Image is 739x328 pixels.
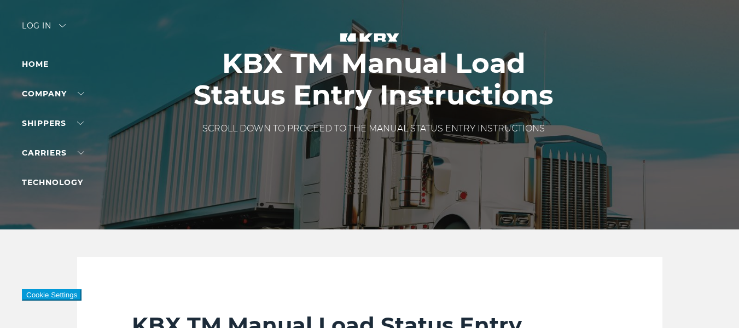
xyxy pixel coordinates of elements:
p: SCROLL DOWN TO PROCEED TO THE MANUAL STATUS ENTRY INSTRUCTIONS [184,122,564,135]
a: SHIPPERS [22,118,84,128]
img: arrow [59,24,66,27]
a: Home [22,59,49,69]
a: Carriers [22,148,84,158]
a: Technology [22,177,83,187]
h1: KBX TM Manual Load Status Entry Instructions [184,48,564,111]
img: kbx logo [329,22,411,70]
button: Cookie Settings [22,289,82,301]
a: Company [22,89,84,99]
div: Log in [22,22,66,38]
